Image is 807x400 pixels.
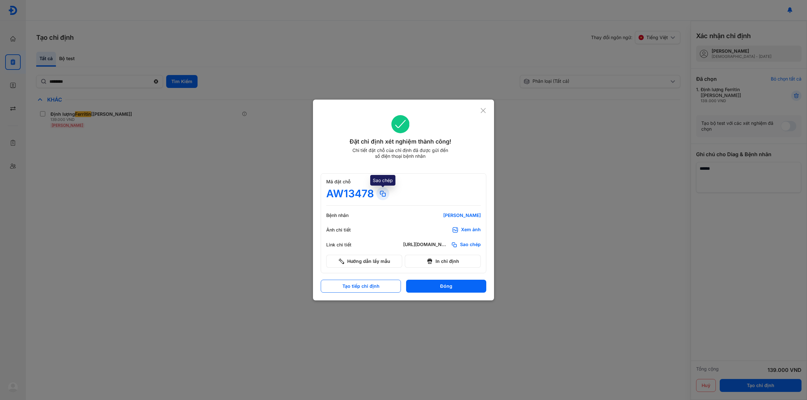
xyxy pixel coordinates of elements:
[326,179,481,185] div: Mã đặt chỗ
[460,242,481,248] span: Sao chép
[403,242,448,248] div: [URL][DOMAIN_NAME]
[326,187,374,200] div: AW13478
[326,242,365,248] div: Link chi tiết
[461,227,481,233] div: Xem ảnh
[321,137,480,146] div: Đặt chỉ định xét nghiệm thành công!
[405,255,481,268] button: In chỉ định
[350,147,451,159] div: Chi tiết đặt chỗ của chỉ định đã được gửi đến số điện thoại bệnh nhân
[326,212,365,218] div: Bệnh nhân
[321,280,401,293] button: Tạo tiếp chỉ định
[326,227,365,233] div: Ảnh chi tiết
[326,255,402,268] button: Hướng dẫn lấy mẫu
[403,212,481,218] div: [PERSON_NAME]
[406,280,486,293] button: Đóng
